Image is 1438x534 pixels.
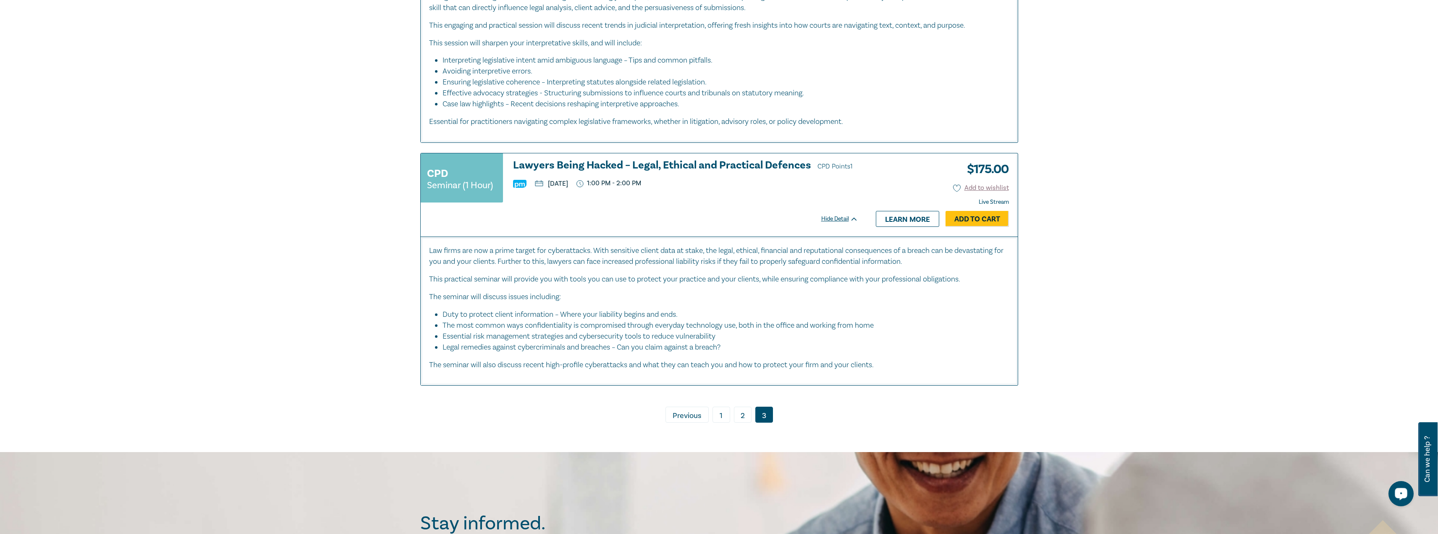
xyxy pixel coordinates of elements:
[665,407,709,423] a: Previous
[979,198,1009,206] strong: Live Stream
[734,407,752,423] a: 2
[429,116,1009,127] p: Essential for practitioners navigating complex legislative frameworks, whether in litigation, adv...
[821,215,867,223] div: Hide Detail
[755,407,773,423] a: 3
[443,309,1001,320] li: Duty to protect client information – Where your liability begins and ends.
[429,38,1009,49] p: This session will sharpen your interpretative skills, and will include:
[1423,427,1431,491] span: Can we help ?
[429,245,1009,267] p: Law firms are now a prime target for cyberattacks. With sensitive client data at stake, the legal...
[712,407,730,423] a: 1
[961,160,1009,179] h3: $ 175.00
[876,211,939,227] a: Learn more
[513,180,526,188] img: Practice Management & Business Skills
[953,183,1009,193] button: Add to wishlist
[429,360,1009,371] p: The seminar will also discuss recent high-profile cyberattacks and what they can teach you and ho...
[443,331,1001,342] li: Essential risk management strategies and cybersecurity tools to reduce vulnerability
[443,320,1001,331] li: The most common ways confidentiality is compromised through everyday technology use, both in the ...
[513,160,858,172] h3: Lawyers Being Hacked – Legal, Ethical and Practical Defences
[429,292,1009,303] p: The seminar will discuss issues including:
[535,180,568,187] p: [DATE]
[443,99,1009,110] li: Case law highlights – Recent decisions reshaping interpretive approaches.
[817,162,853,171] span: CPD Points 1
[576,179,642,187] p: 1:00 PM - 2:00 PM
[443,66,1001,77] li: Avoiding interpretive errors.
[429,20,1009,31] p: This engaging and practical session will discuss recent trends in judicial interpretation, offeri...
[443,77,1001,88] li: Ensuring legislative coherence – Interpreting statutes alongside related legislation.
[429,274,1009,285] p: This practical seminar will provide you with tools you can use to protect your practice and your ...
[1382,478,1417,513] iframe: LiveChat chat widget
[673,410,701,421] span: Previous
[946,211,1009,227] a: Add to Cart
[513,160,858,172] a: Lawyers Being Hacked – Legal, Ethical and Practical Defences CPD Points1
[443,88,1001,99] li: Effective advocacy strategies - Structuring submissions to influence courts and tribunals on stat...
[443,342,1009,353] li: Legal remedies against cybercriminals and breaches – Can you claim against a breach?
[427,181,493,189] small: Seminar (1 Hour)
[443,55,1001,66] li: Interpreting legislative intent amid ambiguous language – Tips and common pitfalls.
[427,166,448,181] h3: CPD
